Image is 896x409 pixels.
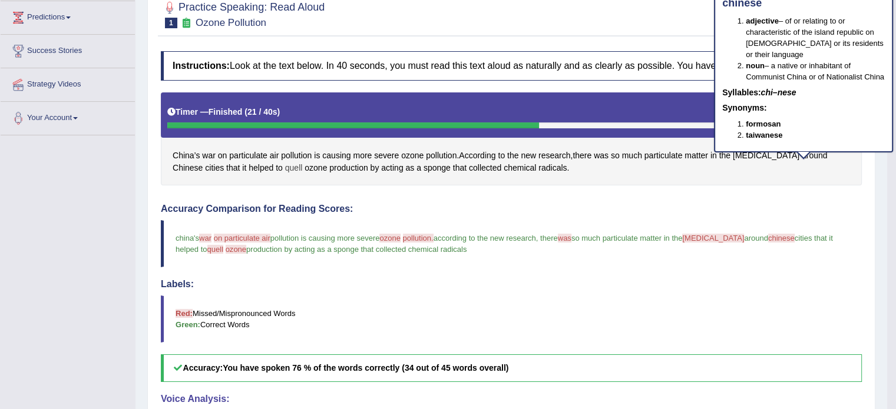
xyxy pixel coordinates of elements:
h4: Look at the text below. In 40 seconds, you must read this text aloud as naturally and as clearly ... [161,51,862,81]
span: ozone [379,234,400,242]
span: Click to see word definition [381,162,403,174]
b: Red: [176,309,193,318]
b: adjective [746,16,779,25]
b: formosan [746,119,781,128]
span: so much particulate matter in the [571,234,683,242]
h5: Accuracy: [161,354,862,382]
span: Click to see word definition [426,149,457,162]
span: , [536,234,538,242]
h4: Accuracy Comparison for Reading Scores: [161,204,862,214]
span: quell [207,245,223,254]
span: Click to see word definition [504,162,536,174]
span: Click to see word definition [374,149,399,162]
span: Click to see word definition [622,149,642,162]
span: Click to see word definition [270,149,279,162]
span: Click to see word definition [424,162,451,174]
span: Click to see word definition [710,149,717,162]
b: Instructions: [173,61,230,71]
span: Click to see word definition [507,149,518,162]
span: Click to see word definition [371,162,379,174]
span: Click to see word definition [314,149,320,162]
span: Click to see word definition [205,162,224,174]
span: Click to see word definition [594,149,609,162]
span: war [199,234,211,242]
span: Click to see word definition [538,149,570,162]
span: Click to see word definition [573,149,591,162]
span: Click to see word definition [459,149,495,162]
span: Click to see word definition [401,149,424,162]
span: Click to see word definition [226,162,240,174]
span: there [540,234,558,242]
span: Click to see word definition [416,162,421,174]
span: around [744,234,768,242]
a: Predictions [1,1,135,31]
span: Click to see word definition [281,149,312,162]
span: according to the new research [434,234,536,242]
span: Click to see word definition [405,162,414,174]
b: noun [746,61,765,70]
span: Click to see word definition [249,162,273,174]
span: Click to see word definition [469,162,501,174]
a: Strategy Videos [1,68,135,98]
span: 1 [165,18,177,28]
a: Your Account [1,102,135,131]
h4: Voice Analysis: [161,394,862,404]
b: 21 / 40s [247,107,277,117]
span: china's [176,234,199,242]
blockquote: Missed/Mispronounced Words Correct Words [161,295,862,343]
span: ozone [226,245,246,254]
span: Click to see word definition [353,149,372,162]
span: Click to see word definition [218,149,227,162]
span: Click to see word definition [202,149,216,162]
b: Finished [209,107,243,117]
a: Success Stories [1,35,135,64]
span: Click to see word definition [498,149,505,162]
span: [MEDICAL_DATA] [682,234,744,242]
span: Click to see word definition [453,162,467,174]
span: pollution is causing more severe [270,234,380,242]
span: Click to see word definition [521,149,536,162]
span: Click to see word definition [242,162,246,174]
span: production by acting as a sponge that collected chemical radicals [246,245,467,254]
span: Click to see word definition [322,149,351,162]
b: You have spoken 76 % of the words correctly (34 out of 45 words overall) [223,363,508,373]
b: ( [244,107,247,117]
span: Click to see word definition [685,149,708,162]
span: was [558,234,571,242]
b: taiwanese [746,131,782,139]
span: Click to see word definition [173,162,203,174]
span: Click to see word definition [305,162,327,174]
span: on particulate air [214,234,270,242]
div: . , . [161,92,862,186]
span: Click to see word definition [229,149,267,162]
em: chi–nese [761,88,796,97]
span: Click to see word definition [611,149,620,162]
small: Exam occurring question [180,18,193,29]
h5: Synonyms: [722,104,885,112]
span: chinese [768,234,795,242]
span: Click to see word definition [276,162,283,174]
span: pollution. [403,234,434,242]
li: – of or relating to or characteristic of the island republic on [DEMOGRAPHIC_DATA] or its residen... [746,15,885,60]
h4: Labels: [161,279,862,290]
b: Green: [176,320,200,329]
small: Ozone Pollution [196,17,266,28]
li: – a native or inhabitant of Communist China or of Nationalist China [746,60,885,82]
span: Click to see word definition [329,162,368,174]
h5: Timer — [167,108,280,117]
h5: Syllables: [722,88,885,97]
span: Click to see word definition [173,149,200,162]
span: Click to see word definition [538,162,567,174]
span: Click to see word definition [644,149,683,162]
span: Click to see word definition [285,162,303,174]
b: ) [277,107,280,117]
